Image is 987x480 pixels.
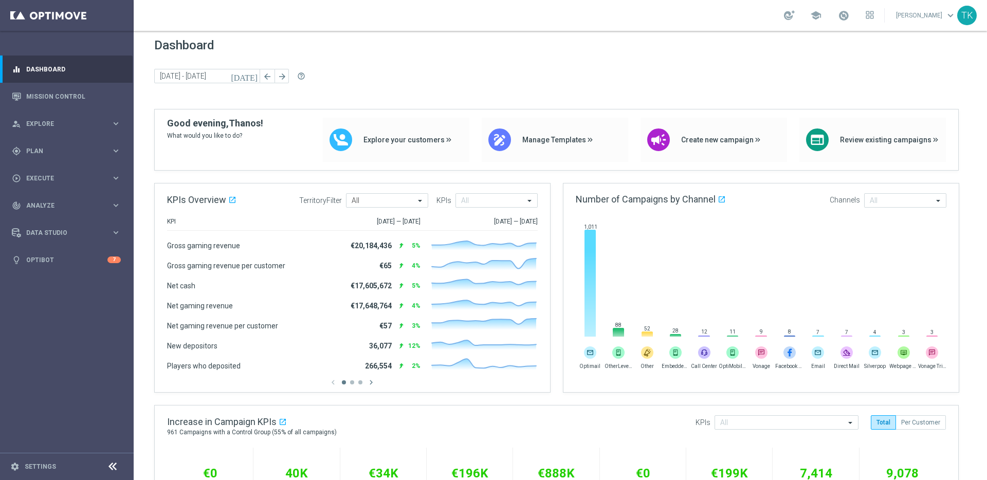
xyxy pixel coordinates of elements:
[957,6,977,25] div: TK
[12,56,121,83] div: Dashboard
[26,202,111,209] span: Analyze
[11,65,121,73] button: equalizer Dashboard
[11,174,121,182] button: play_circle_outline Execute keyboard_arrow_right
[12,65,21,74] i: equalizer
[11,201,121,210] button: track_changes Analyze keyboard_arrow_right
[12,146,21,156] i: gps_fixed
[12,255,21,265] i: lightbulb
[945,10,956,21] span: keyboard_arrow_down
[11,229,121,237] button: Data Studio keyboard_arrow_right
[12,246,121,273] div: Optibot
[12,201,21,210] i: track_changes
[26,148,111,154] span: Plan
[12,228,111,237] div: Data Studio
[810,10,821,21] span: school
[12,83,121,110] div: Mission Control
[26,83,121,110] a: Mission Control
[12,119,21,128] i: person_search
[111,228,121,237] i: keyboard_arrow_right
[11,93,121,101] button: Mission Control
[26,246,107,273] a: Optibot
[26,121,111,127] span: Explore
[11,120,121,128] button: person_search Explore keyboard_arrow_right
[895,8,957,23] a: [PERSON_NAME]keyboard_arrow_down
[10,462,20,471] i: settings
[12,146,111,156] div: Plan
[12,174,111,183] div: Execute
[26,175,111,181] span: Execute
[12,174,21,183] i: play_circle_outline
[11,147,121,155] button: gps_fixed Plan keyboard_arrow_right
[107,256,121,263] div: 7
[26,230,111,236] span: Data Studio
[25,464,56,470] a: Settings
[111,119,121,128] i: keyboard_arrow_right
[111,146,121,156] i: keyboard_arrow_right
[12,201,111,210] div: Analyze
[111,173,121,183] i: keyboard_arrow_right
[111,200,121,210] i: keyboard_arrow_right
[11,256,121,264] button: lightbulb Optibot 7
[26,56,121,83] a: Dashboard
[12,119,111,128] div: Explore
